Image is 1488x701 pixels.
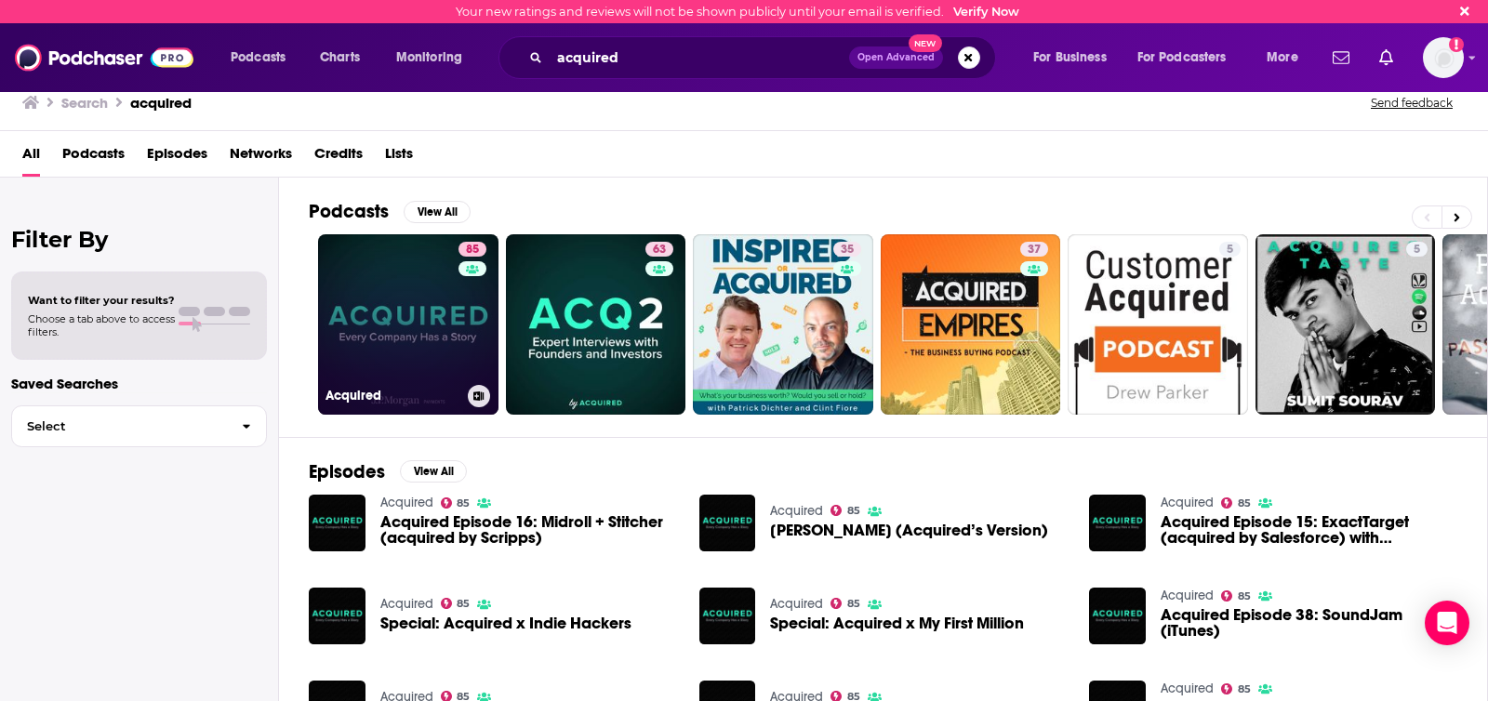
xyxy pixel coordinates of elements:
a: 37 [881,234,1061,415]
a: 35 [693,234,873,415]
a: 85 [441,598,471,609]
h2: Episodes [309,460,385,483]
a: 63 [645,242,673,257]
button: open menu [383,43,486,73]
span: Logged in as DanHaggerty [1423,37,1464,78]
a: Lists [385,139,413,177]
a: PodcastsView All [309,200,471,223]
span: Podcasts [231,45,286,71]
a: 85 [1221,497,1251,509]
span: Acquired Episode 15: ExactTarget (acquired by Salesforce) with [PERSON_NAME] [1161,514,1457,546]
svg: Email not verified [1449,37,1464,52]
a: Acquired [1161,495,1214,510]
img: Podchaser - Follow, Share and Rate Podcasts [15,40,193,75]
h2: Podcasts [309,200,389,223]
img: Special: Acquired x Indie Hackers [309,588,365,644]
a: Acquired [380,495,433,510]
input: Search podcasts, credits, & more... [550,43,849,73]
a: Charts [308,43,371,73]
a: 5 [1068,234,1248,415]
button: Select [11,405,267,447]
h2: Filter By [11,226,267,253]
a: Acquired [770,596,823,612]
img: User Profile [1423,37,1464,78]
span: 85 [1238,685,1251,694]
span: Select [12,420,227,432]
button: open menu [1125,43,1254,73]
a: 85 [1221,590,1251,602]
img: Taylor Swift (Acquired’s Version) [699,495,756,551]
a: Episodes [147,139,207,177]
span: New [909,34,942,52]
a: 5 [1406,242,1428,257]
a: Acquired Episode 38: SoundJam (iTunes) [1089,588,1146,644]
img: Acquired Episode 15: ExactTarget (acquired by Salesforce) with Scott Dorsey [1089,495,1146,551]
a: 85 [1221,683,1251,694]
span: All [22,139,40,177]
span: 85 [847,507,860,515]
span: 85 [847,693,860,701]
a: Networks [230,139,292,177]
span: 63 [653,241,666,259]
span: 5 [1414,241,1420,259]
a: Verify Now [953,5,1019,19]
a: Special: Acquired x Indie Hackers [380,615,631,631]
h3: acquired [130,94,192,112]
span: 85 [457,600,470,608]
a: Show notifications dropdown [1325,42,1357,73]
a: Acquired [1161,681,1214,696]
span: 85 [1238,499,1251,508]
button: Send feedback [1365,95,1458,111]
a: Acquired [1161,588,1214,603]
span: 85 [466,241,479,259]
a: Acquired Episode 16: Midroll + Stitcher (acquired by Scripps) [380,514,677,546]
a: Special: Acquired x My First Million [770,615,1024,631]
a: 85 [441,497,471,509]
a: 63 [506,234,686,415]
a: Taylor Swift (Acquired’s Version) [770,522,1048,538]
span: Open Advanced [857,53,935,62]
a: 85 [458,242,486,257]
span: 85 [847,600,860,608]
a: 85Acquired [318,234,498,415]
span: 37 [1028,241,1041,259]
a: Acquired [770,503,823,519]
a: 5 [1219,242,1241,257]
span: More [1267,45,1298,71]
img: Special: Acquired x My First Million [699,588,756,644]
a: Podcasts [62,139,125,177]
span: For Podcasters [1137,45,1227,71]
div: Search podcasts, credits, & more... [516,36,1014,79]
a: Credits [314,139,363,177]
span: [PERSON_NAME] (Acquired’s Version) [770,522,1048,538]
div: Your new ratings and reviews will not be shown publicly until your email is verified. [456,5,1019,19]
img: Acquired Episode 16: Midroll + Stitcher (acquired by Scripps) [309,495,365,551]
span: Charts [320,45,360,71]
span: 85 [457,499,470,508]
a: 37 [1020,242,1048,257]
a: Show notifications dropdown [1372,42,1401,73]
h3: Acquired [325,388,460,403]
a: 35 [833,242,861,257]
span: Monitoring [396,45,462,71]
a: Acquired [380,596,433,612]
h3: Search [61,94,108,112]
span: Choose a tab above to access filters. [28,312,175,338]
span: 5 [1227,241,1233,259]
span: For Business [1033,45,1107,71]
button: open menu [1020,43,1130,73]
a: EpisodesView All [309,460,467,483]
span: 85 [1238,592,1251,601]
